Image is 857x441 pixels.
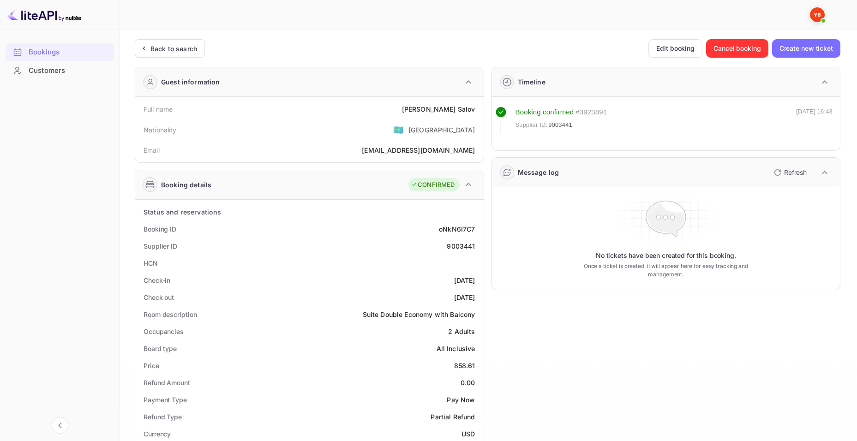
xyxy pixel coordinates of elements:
div: Guest information [161,77,220,87]
div: Partial Refund [431,412,475,422]
span: United States [393,121,404,138]
div: All Inclusive [437,344,475,353]
div: Customers [6,62,114,80]
div: Nationality [144,125,177,135]
p: Once a ticket is created, it will appear here for easy tracking and management. [572,262,760,279]
p: Refresh [784,167,807,177]
span: Supplier ID: [515,120,548,130]
div: [GEOGRAPHIC_DATA] [408,125,475,135]
div: Occupancies [144,327,184,336]
a: Customers [6,62,114,79]
div: [DATE] [454,292,475,302]
div: Pay Now [447,395,475,405]
div: Customers [29,66,109,76]
div: Full name [144,104,173,114]
span: 9003441 [548,120,572,130]
div: 9003441 [447,241,475,251]
div: Supplier ID [144,241,177,251]
div: Payment Type [144,395,187,405]
div: 858.61 [454,361,475,370]
button: Refresh [768,165,810,180]
div: oNkN6I7C7 [439,224,475,234]
button: Edit booking [648,39,702,58]
div: Message log [518,167,559,177]
div: Back to search [150,44,197,54]
img: LiteAPI logo [7,7,81,22]
div: Booking details [161,180,211,190]
div: Refund Amount [144,378,190,387]
button: Cancel booking [706,39,768,58]
div: HCN [144,258,158,268]
div: Price [144,361,159,370]
div: 0.00 [461,378,475,387]
div: Check out [144,292,174,302]
div: # 3923891 [575,107,607,118]
div: Board type [144,344,177,353]
div: Check-in [144,275,170,285]
div: Currency [144,429,171,439]
img: Yandex Support [810,7,825,22]
button: Collapse navigation [52,417,68,434]
div: Status and reservations [144,207,221,217]
div: Bookings [6,43,114,61]
div: Suite Double Economy with Balcony [363,310,475,319]
div: Booking ID [144,224,176,234]
div: Email [144,145,160,155]
div: CONFIRMED [411,180,455,190]
div: [PERSON_NAME] Salov [402,104,475,114]
div: [EMAIL_ADDRESS][DOMAIN_NAME] [362,145,475,155]
button: Create new ticket [772,39,840,58]
div: Booking confirmed [515,107,574,118]
div: 2 Adults [448,327,475,336]
div: Refund Type [144,412,182,422]
div: [DATE] 16:43 [796,107,833,134]
div: USD [461,429,475,439]
div: [DATE] [454,275,475,285]
a: Bookings [6,43,114,60]
div: Timeline [518,77,545,87]
div: Room description [144,310,197,319]
p: No tickets have been created for this booking. [596,251,736,260]
div: Bookings [29,47,109,58]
